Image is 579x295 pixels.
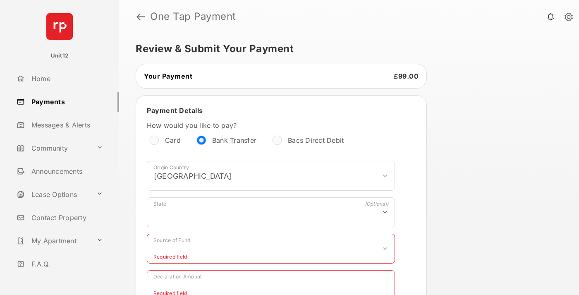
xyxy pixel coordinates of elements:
span: Your Payment [144,72,192,80]
a: Community [13,138,93,158]
a: F.A.Q. [13,254,119,274]
a: Messages & Alerts [13,115,119,135]
span: Payment Details [147,106,203,115]
a: My Apartment [13,231,93,251]
label: Bacs Direct Debit [288,136,344,144]
label: Card [165,136,181,144]
a: Contact Property [13,208,119,228]
a: Lease Options [13,185,93,204]
span: £99.00 [394,72,419,80]
a: Home [13,69,119,89]
img: svg+xml;base64,PHN2ZyB4bWxucz0iaHR0cDovL3d3dy53My5vcmcvMjAwMC9zdmciIHdpZHRoPSI2NCIgaGVpZ2h0PSI2NC... [46,13,73,40]
strong: One Tap Payment [150,12,236,22]
p: Unit12 [51,52,69,60]
h5: Review & Submit Your Payment [136,44,556,54]
a: Announcements [13,161,119,181]
a: Payments [13,92,119,112]
label: How would you like to pay? [147,121,395,130]
label: Bank Transfer [212,136,256,144]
